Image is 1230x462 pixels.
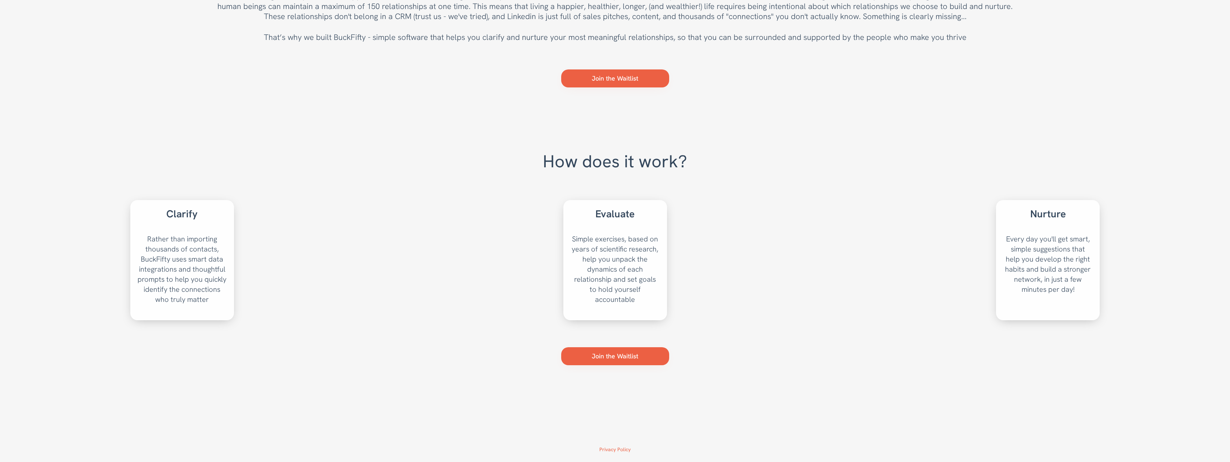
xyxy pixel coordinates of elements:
h1: Simple exercises, based on years of scientific research, help you unpack the dynamics of each rel... [563,230,667,320]
button: Join the Waitlist [561,347,669,365]
h1: Clarify [130,207,234,220]
div: Rather than importing thousands of contacts, BuckFifty uses smart data integrations and thoughtfu... [130,230,234,320]
h1: Every day you'll get smart, simple suggestions that help you develop the right habits and build a... [996,230,1100,320]
h1: Evaluate [563,207,667,220]
h1: Nurture [996,207,1100,220]
div: Privacy Policy [599,446,631,453]
h1: How does it work? [9,141,1221,173]
button: Join the Waitlist [561,69,669,87]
